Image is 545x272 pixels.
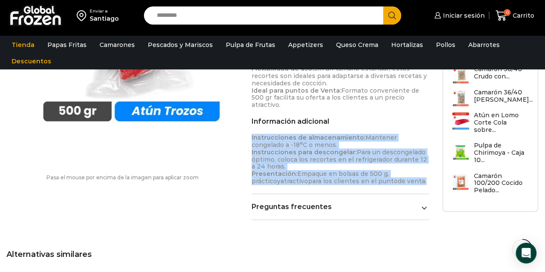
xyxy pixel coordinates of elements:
[343,170,347,178] span: o
[474,142,529,164] h3: Pulpa de Chirimoya - Caja 10...
[273,177,277,185] span: o
[297,170,343,178] span: Empaque en b
[77,8,90,23] img: address-field-icon.svg
[7,37,39,53] a: Tienda
[452,172,529,198] a: Camarón 100/200 Cocido Pelado...
[452,66,529,84] a: Camarón 36/40 Crudo con...
[304,177,308,185] span: o
[43,37,91,53] a: Papas Fritas
[329,177,394,185] span: s clientes en el punt
[511,11,534,20] span: Carrito
[277,177,280,185] span: y
[474,89,533,103] h3: Camarón 36/40 [PERSON_NAME]...
[398,177,427,185] span: de venta.
[143,37,217,53] a: Pescados y Mariscos
[432,37,460,53] a: Pollos
[504,9,511,16] span: 0
[252,170,297,178] strong: Presentación:
[252,203,430,211] a: Preguntas frecuentes
[7,53,56,69] a: Descuentos
[325,177,329,185] span: o
[452,89,533,107] a: Camarón 36/40 [PERSON_NAME]...
[221,37,280,53] a: Pulpa de Frutas
[252,29,430,109] p: Recortes de carne suave y color rojo brillante y frescura garantizada, perfectos para enriquecer ...
[432,7,485,24] a: Iniciar sesión
[308,177,325,185] span: para l
[464,37,504,53] a: Abarrotes
[252,170,389,185] span: lsas de 500 g, práctic
[287,177,304,185] span: ractiv
[6,175,239,181] p: Pasa el mouse por encima de la imagen para aplicar zoom
[387,37,427,53] a: Hortalizas
[252,134,365,141] strong: Instrucciones de almacenamiento:
[383,6,401,25] button: Search button
[474,66,529,81] h3: Camarón 36/40 Crudo con...
[516,243,536,263] div: Open Intercom Messenger
[252,87,341,94] strong: Ideal para puntos de Venta:
[90,14,119,23] div: Santiago
[332,37,383,53] a: Queso Crema
[441,11,485,20] span: Iniciar sesión
[474,172,529,194] h3: Camarón 100/200 Cocido Pelado...
[252,117,430,125] h2: Información adicional
[252,134,430,185] p: Mantener congelado a -18°C o menos. Para un descongelado óptimo, coloca los recortes en el refrig...
[394,177,398,185] span: o
[474,112,529,134] h3: Atún en Lomo Corte Cola sobre...
[90,8,119,14] div: Enviar a
[280,177,287,185] span: at
[493,6,536,26] a: 0 Carrito
[452,112,529,138] a: Atún en Lomo Corte Cola sobre...
[252,148,357,156] strong: Instrucciones para descongelar:
[95,37,139,53] a: Camarones
[452,142,529,168] a: Pulpa de Chirimoya - Caja 10...
[284,37,327,53] a: Appetizers
[6,250,92,259] span: Alternativas similares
